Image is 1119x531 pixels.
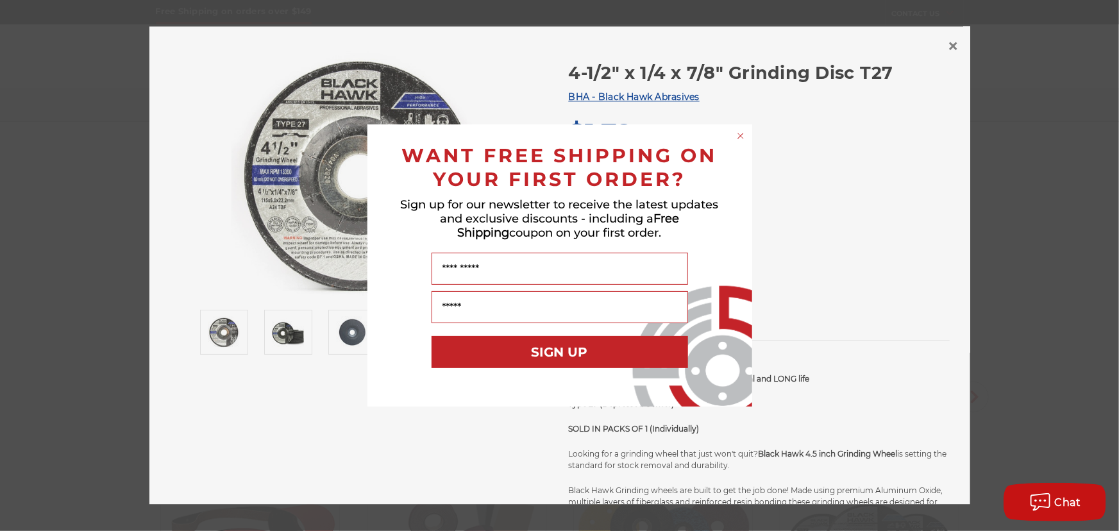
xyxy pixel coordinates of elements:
[432,336,688,368] button: SIGN UP
[734,130,747,142] button: Close dialog
[458,212,680,240] span: Free Shipping
[402,144,718,191] span: WANT FREE SHIPPING ON YOUR FIRST ORDER?
[401,198,719,240] span: Sign up for our newsletter to receive the latest updates and exclusive discounts - including a co...
[1055,496,1081,509] span: Chat
[1004,483,1106,521] button: Chat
